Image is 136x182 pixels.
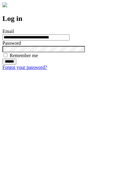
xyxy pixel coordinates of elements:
a: Forgot your password? [2,65,47,70]
img: logo-4e3dc11c47720685a147b03b5a06dd966a58ff35d612b21f08c02c0306f2b779.png [2,2,7,7]
label: Password [2,41,21,46]
label: Email [2,29,14,34]
label: Remember me [10,53,38,58]
h2: Log in [2,15,134,23]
